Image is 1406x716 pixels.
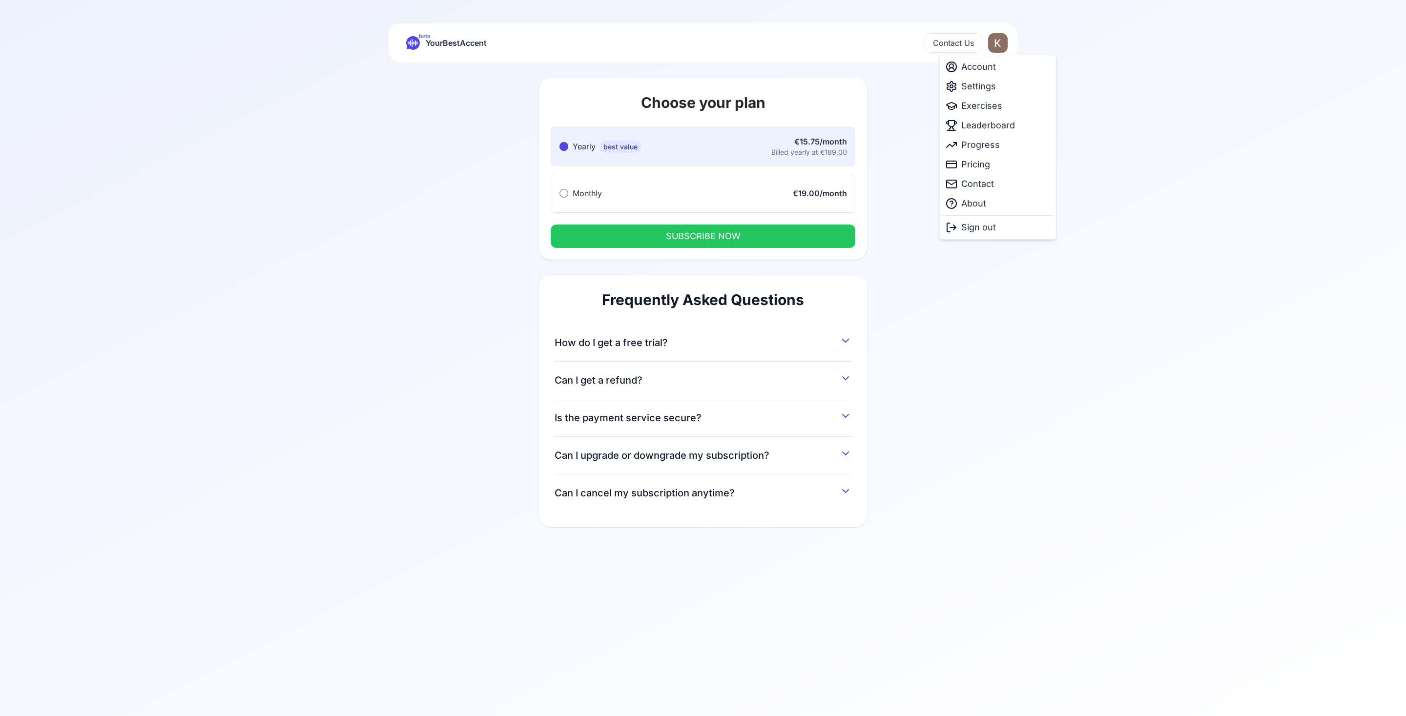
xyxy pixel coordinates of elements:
span: Sign out [961,221,996,234]
span: Progress [961,138,1000,152]
span: Settings [961,80,996,93]
span: Leaderboard [961,119,1015,132]
span: Contact [961,177,994,191]
span: Account [961,60,996,74]
span: Pricing [961,158,990,171]
span: About [961,197,986,210]
span: Exercises [961,99,1002,113]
